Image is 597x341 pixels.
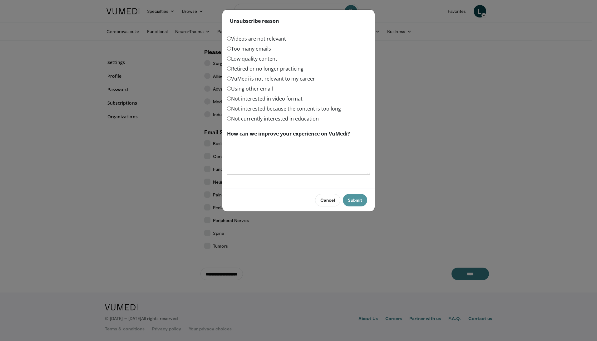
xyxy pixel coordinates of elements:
label: How can we improve your experience on VuMedi? [227,130,350,137]
input: Not interested in video format [227,96,231,101]
input: VuMedi is not relevant to my career [227,77,231,81]
label: Using other email [227,85,273,92]
input: Low quality content [227,57,231,61]
input: Not currently interested in education [227,116,231,121]
label: VuMedi is not relevant to my career [227,75,315,82]
input: Retired or no longer practicing [227,67,231,71]
input: Using other email [227,86,231,91]
input: Videos are not relevant [227,37,231,41]
button: Submit [343,194,367,206]
label: Retired or no longer practicing [227,65,303,72]
label: Too many emails [227,45,271,52]
label: Not currently interested in education [227,115,319,122]
input: Too many emails [227,47,231,51]
label: Videos are not relevant [227,35,286,42]
label: Not interested because the content is too long [227,105,341,112]
strong: Unsubscribe reason [230,17,279,25]
label: Low quality content [227,55,277,62]
input: Not interested because the content is too long [227,106,231,111]
label: Not interested in video format [227,95,303,102]
button: Cancel [315,194,340,206]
